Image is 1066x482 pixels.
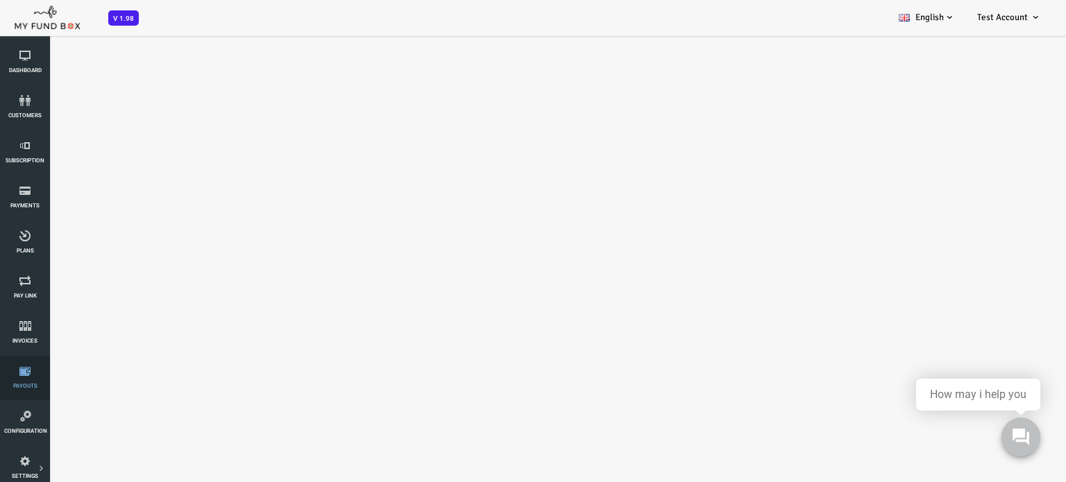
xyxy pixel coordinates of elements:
div: How may i help you [930,388,1026,401]
a: V 1.98 [108,12,139,23]
span: V 1.98 [108,10,139,26]
img: mfboff.png [14,2,81,30]
iframe: Launcher button frame [990,406,1052,468]
span: Test Account [977,12,1028,23]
